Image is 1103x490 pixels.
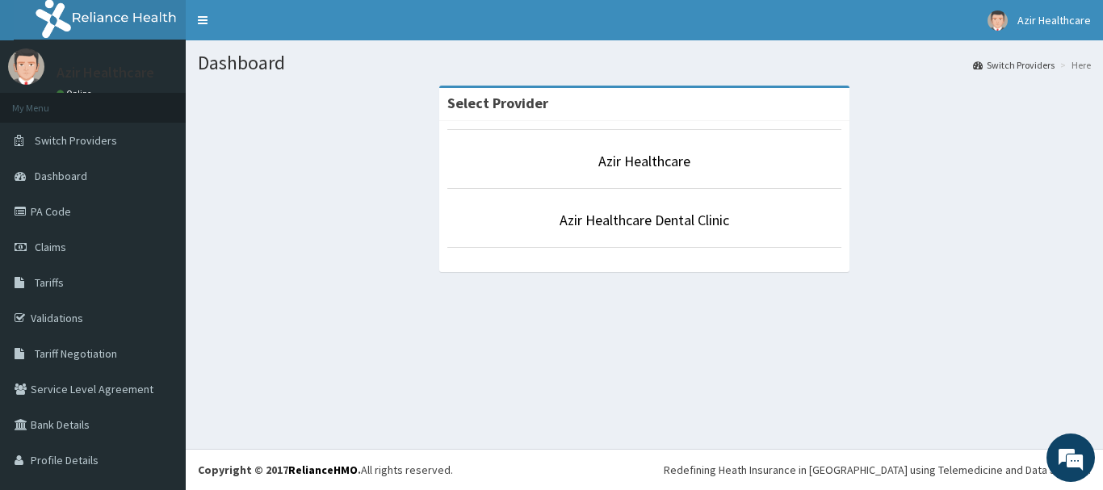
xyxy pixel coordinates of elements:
span: Switch Providers [35,133,117,148]
span: Tariffs [35,275,64,290]
li: Here [1056,58,1091,72]
img: User Image [988,10,1008,31]
span: Tariff Negotiation [35,346,117,361]
span: Azir Healthcare [1017,13,1091,27]
span: Dashboard [35,169,87,183]
a: Switch Providers [973,58,1055,72]
footer: All rights reserved. [186,449,1103,490]
a: RelianceHMO [288,463,358,477]
h1: Dashboard [198,52,1091,73]
a: Online [57,88,95,99]
img: User Image [8,48,44,85]
div: Redefining Heath Insurance in [GEOGRAPHIC_DATA] using Telemedicine and Data Science! [664,462,1091,478]
a: Azir Healthcare Dental Clinic [560,211,729,229]
p: Azir Healthcare [57,65,154,80]
strong: Copyright © 2017 . [198,463,361,477]
strong: Select Provider [447,94,548,112]
span: Claims [35,240,66,254]
a: Azir Healthcare [598,152,690,170]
